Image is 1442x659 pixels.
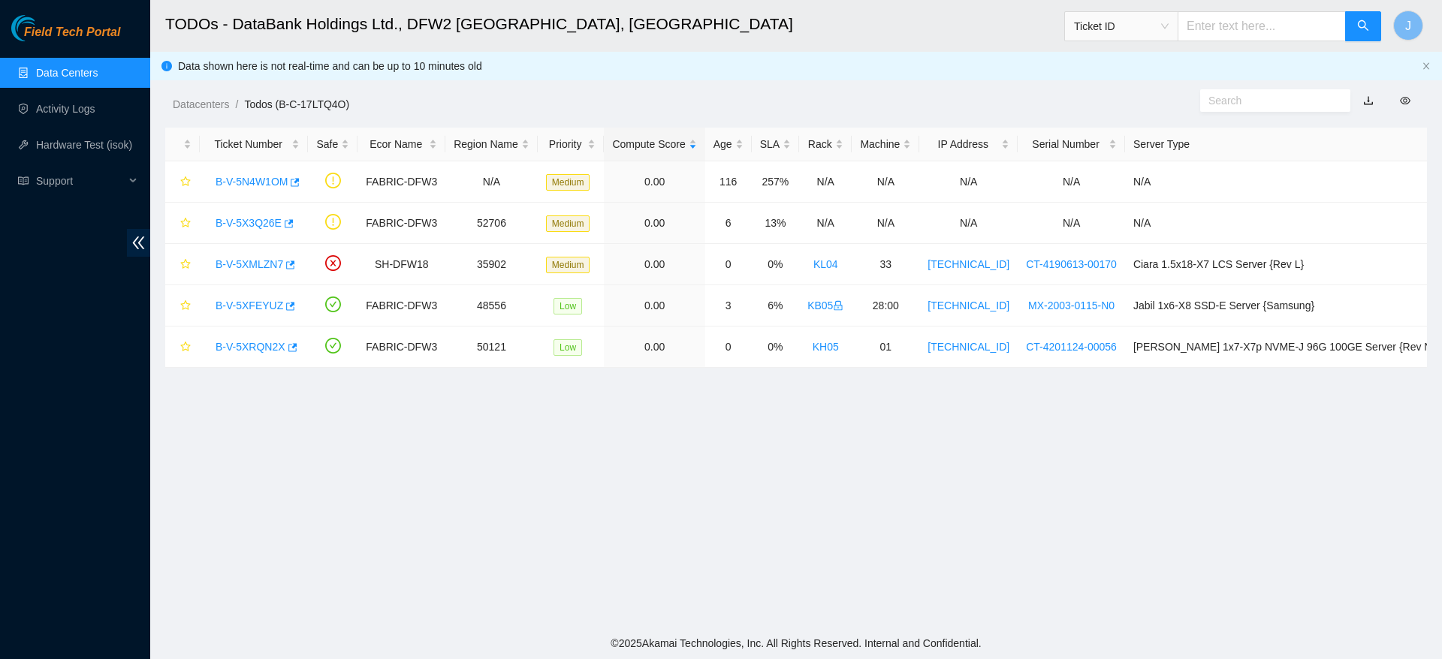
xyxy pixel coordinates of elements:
[1400,95,1410,106] span: eye
[1026,258,1117,270] a: CT-4190613-00170
[325,296,341,312] span: check-circle
[445,161,538,203] td: N/A
[1074,15,1169,38] span: Ticket ID
[705,203,752,244] td: 6
[180,300,191,312] span: star
[173,335,192,359] button: star
[180,218,191,230] span: star
[445,244,538,285] td: 35902
[127,229,150,257] span: double-left
[852,326,919,368] td: 01
[180,259,191,271] span: star
[445,285,538,326] td: 48556
[11,15,76,41] img: Akamai Technologies
[173,170,192,194] button: star
[357,244,445,285] td: SH-DFW18
[1345,11,1381,41] button: search
[705,161,752,203] td: 116
[1026,341,1117,353] a: CT-4201124-00056
[752,203,799,244] td: 13%
[1393,11,1423,41] button: J
[1422,62,1431,71] button: close
[1363,95,1374,107] a: download
[705,244,752,285] td: 0
[24,26,120,40] span: Field Tech Portal
[1405,17,1411,35] span: J
[216,258,283,270] a: B-V-5XMLZN7
[357,285,445,326] td: FABRIC-DFW3
[752,161,799,203] td: 257%
[852,244,919,285] td: 33
[752,244,799,285] td: 0%
[36,139,132,151] a: Hardware Test (isok)
[852,161,919,203] td: N/A
[1018,203,1125,244] td: N/A
[919,203,1018,244] td: N/A
[180,176,191,188] span: star
[604,203,704,244] td: 0.00
[852,285,919,326] td: 28:00
[325,214,341,230] span: exclamation-circle
[928,341,1009,353] a: [TECHNICAL_ID]
[705,285,752,326] td: 3
[36,166,125,196] span: Support
[173,293,192,317] button: star
[604,326,704,368] td: 0.00
[546,215,590,232] span: Medium
[357,326,445,368] td: FABRIC-DFW3
[235,98,238,110] span: /
[919,161,1018,203] td: N/A
[445,326,538,368] td: 50121
[357,161,445,203] td: FABRIC-DFW3
[173,98,229,110] a: Datacenters
[325,338,341,354] span: check-circle
[752,285,799,326] td: 6%
[928,258,1009,270] a: [TECHNICAL_ID]
[813,258,838,270] a: KL04
[813,341,839,353] a: KH05
[325,173,341,188] span: exclamation-circle
[244,98,349,110] a: Todos (B-C-17LTQ4O)
[173,211,192,235] button: star
[18,176,29,186] span: read
[1028,299,1115,311] a: MX-2003-0115-N0
[928,299,1009,311] a: [TECHNICAL_ID]
[546,257,590,273] span: Medium
[554,298,582,314] span: Low
[604,285,704,326] td: 0.00
[1208,92,1330,109] input: Search
[705,326,752,368] td: 0
[180,342,191,354] span: star
[216,341,285,353] a: B-V-5XRQN2X
[357,203,445,244] td: FABRIC-DFW3
[799,161,852,203] td: N/A
[325,255,341,271] span: close-circle
[852,203,919,244] td: N/A
[36,103,95,115] a: Activity Logs
[1357,20,1369,34] span: search
[604,161,704,203] td: 0.00
[216,176,288,188] a: B-V-5N4W1OM
[1018,161,1125,203] td: N/A
[216,299,283,311] a: B-V-5XFEYUZ
[833,300,843,311] span: lock
[1178,11,1346,41] input: Enter text here...
[554,339,582,356] span: Low
[807,299,843,311] a: KB05lock
[216,217,282,229] a: B-V-5X3Q26E
[445,203,538,244] td: 52706
[1352,89,1385,113] button: download
[11,27,120,47] a: Akamai TechnologiesField Tech Portal
[150,627,1442,659] footer: © 2025 Akamai Technologies, Inc. All Rights Reserved. Internal and Confidential.
[546,174,590,191] span: Medium
[604,244,704,285] td: 0.00
[173,252,192,276] button: star
[799,203,852,244] td: N/A
[752,326,799,368] td: 0%
[36,67,98,79] a: Data Centers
